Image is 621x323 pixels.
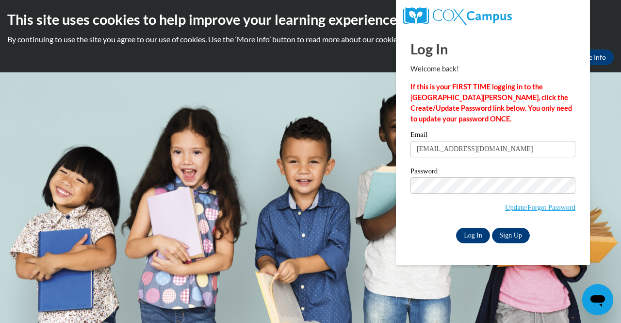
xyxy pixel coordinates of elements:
[410,131,575,141] label: Email
[410,83,572,123] strong: If this is your FIRST TIME logging in to the [GEOGRAPHIC_DATA][PERSON_NAME], click the Create/Upd...
[410,39,575,59] h1: Log In
[492,228,530,243] a: Sign Up
[568,50,614,65] a: More Info
[410,64,575,74] p: Welcome back!
[410,168,575,177] label: Password
[582,284,613,315] iframe: Button to launch messaging window
[505,204,575,211] a: Update/Forgot Password
[403,7,512,25] img: COX Campus
[7,34,614,45] p: By continuing to use the site you agree to our use of cookies. Use the ‘More info’ button to read...
[456,228,490,243] input: Log In
[7,10,614,29] h2: This site uses cookies to help improve your learning experience.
